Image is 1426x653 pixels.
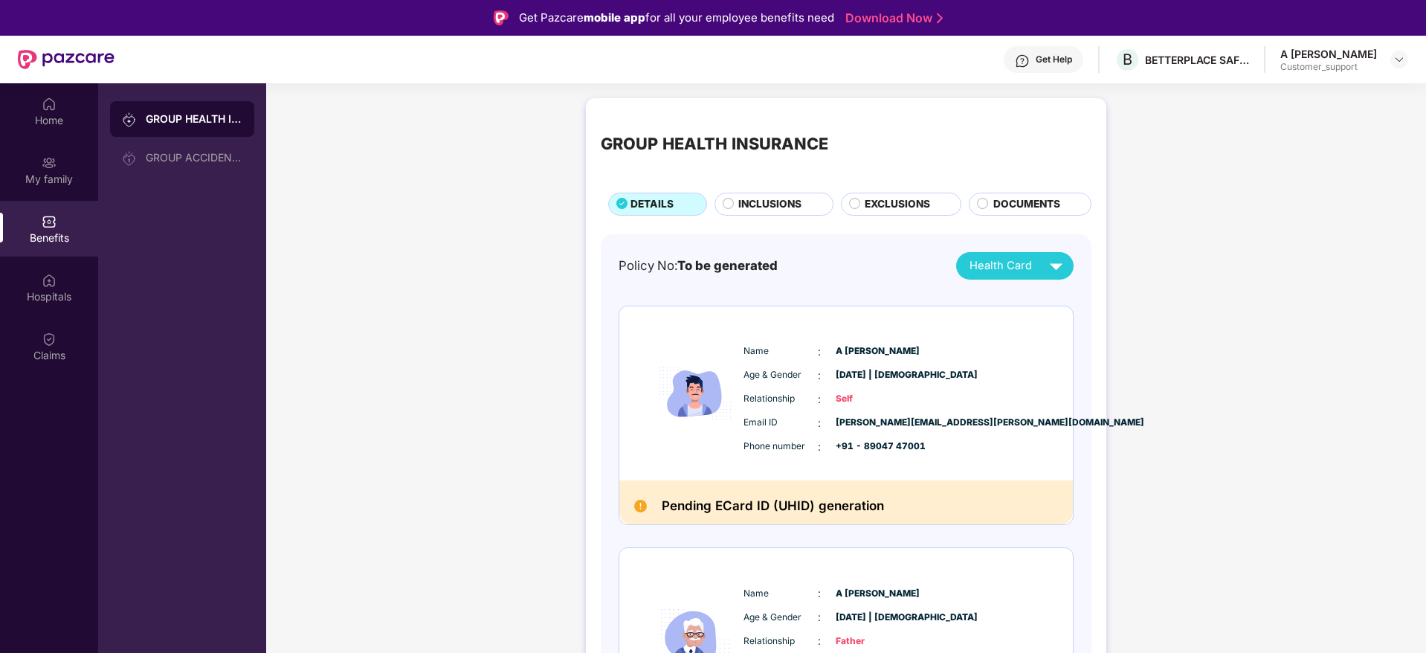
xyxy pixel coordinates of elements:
img: icon [651,321,740,466]
span: INCLUSIONS [738,196,801,213]
span: : [818,415,821,431]
span: B [1123,51,1132,68]
img: Logo [494,10,509,25]
span: : [818,344,821,360]
span: To be generated [677,258,778,273]
img: Stroke [937,10,943,26]
img: New Pazcare Logo [18,50,114,69]
span: : [818,439,821,455]
a: Download Now [845,10,938,26]
span: Relationship [743,634,818,649]
span: [DATE] | [DEMOGRAPHIC_DATA] [836,611,910,625]
img: svg+xml;base64,PHN2ZyB3aWR0aD0iMjAiIGhlaWdodD0iMjAiIHZpZXdCb3g9IjAgMCAyMCAyMCIgZmlsbD0ibm9uZSIgeG... [42,155,57,170]
span: Relationship [743,392,818,406]
div: Policy No: [619,256,778,275]
span: [DATE] | [DEMOGRAPHIC_DATA] [836,368,910,382]
span: Self [836,392,910,406]
span: : [818,633,821,649]
span: +91 - 89047 47001 [836,440,910,454]
div: Get Pazcare for all your employee benefits need [519,9,834,27]
span: A [PERSON_NAME] [836,587,910,601]
div: GROUP HEALTH INSURANCE [601,131,828,156]
span: Email ID [743,416,818,430]
span: Age & Gender [743,611,818,625]
span: DOCUMENTS [993,196,1060,213]
span: EXCLUSIONS [865,196,930,213]
div: BETTERPLACE SAFETY SOLUTIONS PRIVATE LIMITED [1145,53,1249,67]
div: GROUP ACCIDENTAL INSURANCE [146,152,242,164]
img: svg+xml;base64,PHN2ZyB3aWR0aD0iMjAiIGhlaWdodD0iMjAiIHZpZXdCb3g9IjAgMCAyMCAyMCIgZmlsbD0ibm9uZSIgeG... [122,112,137,127]
span: : [818,367,821,384]
span: Father [836,634,910,649]
span: [PERSON_NAME][EMAIL_ADDRESS][PERSON_NAME][DOMAIN_NAME] [836,416,910,430]
span: : [818,585,821,602]
div: Get Help [1036,54,1072,65]
span: DETAILS [630,196,674,213]
div: A [PERSON_NAME] [1280,47,1377,61]
img: svg+xml;base64,PHN2ZyBpZD0iSG9zcGl0YWxzIiB4bWxucz0iaHR0cDovL3d3dy53My5vcmcvMjAwMC9zdmciIHdpZHRoPS... [42,273,57,288]
button: Health Card [956,252,1074,280]
span: Phone number [743,440,818,454]
span: A [PERSON_NAME] [836,344,910,358]
span: : [818,391,821,408]
img: svg+xml;base64,PHN2ZyBpZD0iQmVuZWZpdHMiIHhtbG5zPSJodHRwOi8vd3d3LnczLm9yZy8yMDAwL3N2ZyIgd2lkdGg9Ij... [42,214,57,229]
div: Customer_support [1280,61,1377,73]
img: svg+xml;base64,PHN2ZyBpZD0iSG9tZSIgeG1sbnM9Imh0dHA6Ly93d3cudzMub3JnLzIwMDAvc3ZnIiB3aWR0aD0iMjAiIG... [42,97,57,112]
span: Age & Gender [743,368,818,382]
img: svg+xml;base64,PHN2ZyBpZD0iQ2xhaW0iIHhtbG5zPSJodHRwOi8vd3d3LnczLm9yZy8yMDAwL3N2ZyIgd2lkdGg9IjIwIi... [42,332,57,347]
span: Health Card [970,257,1032,274]
h2: Pending ECard ID (UHID) generation [662,495,884,517]
strong: mobile app [584,10,645,25]
span: Name [743,344,818,358]
span: : [818,609,821,625]
img: svg+xml;base64,PHN2ZyB4bWxucz0iaHR0cDovL3d3dy53My5vcmcvMjAwMC9zdmciIHZpZXdCb3g9IjAgMCAyNCAyNCIgd2... [1043,253,1069,279]
img: svg+xml;base64,PHN2ZyB3aWR0aD0iMjAiIGhlaWdodD0iMjAiIHZpZXdCb3g9IjAgMCAyMCAyMCIgZmlsbD0ibm9uZSIgeG... [122,151,137,166]
img: svg+xml;base64,PHN2ZyBpZD0iRHJvcGRvd24tMzJ4MzIiIHhtbG5zPSJodHRwOi8vd3d3LnczLm9yZy8yMDAwL3N2ZyIgd2... [1393,54,1405,65]
img: svg+xml;base64,PHN2ZyBpZD0iSGVscC0zMngzMiIgeG1sbnM9Imh0dHA6Ly93d3cudzMub3JnLzIwMDAvc3ZnIiB3aWR0aD... [1015,54,1030,68]
img: Pending [634,500,647,512]
div: GROUP HEALTH INSURANCE [146,112,242,126]
span: Name [743,587,818,601]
